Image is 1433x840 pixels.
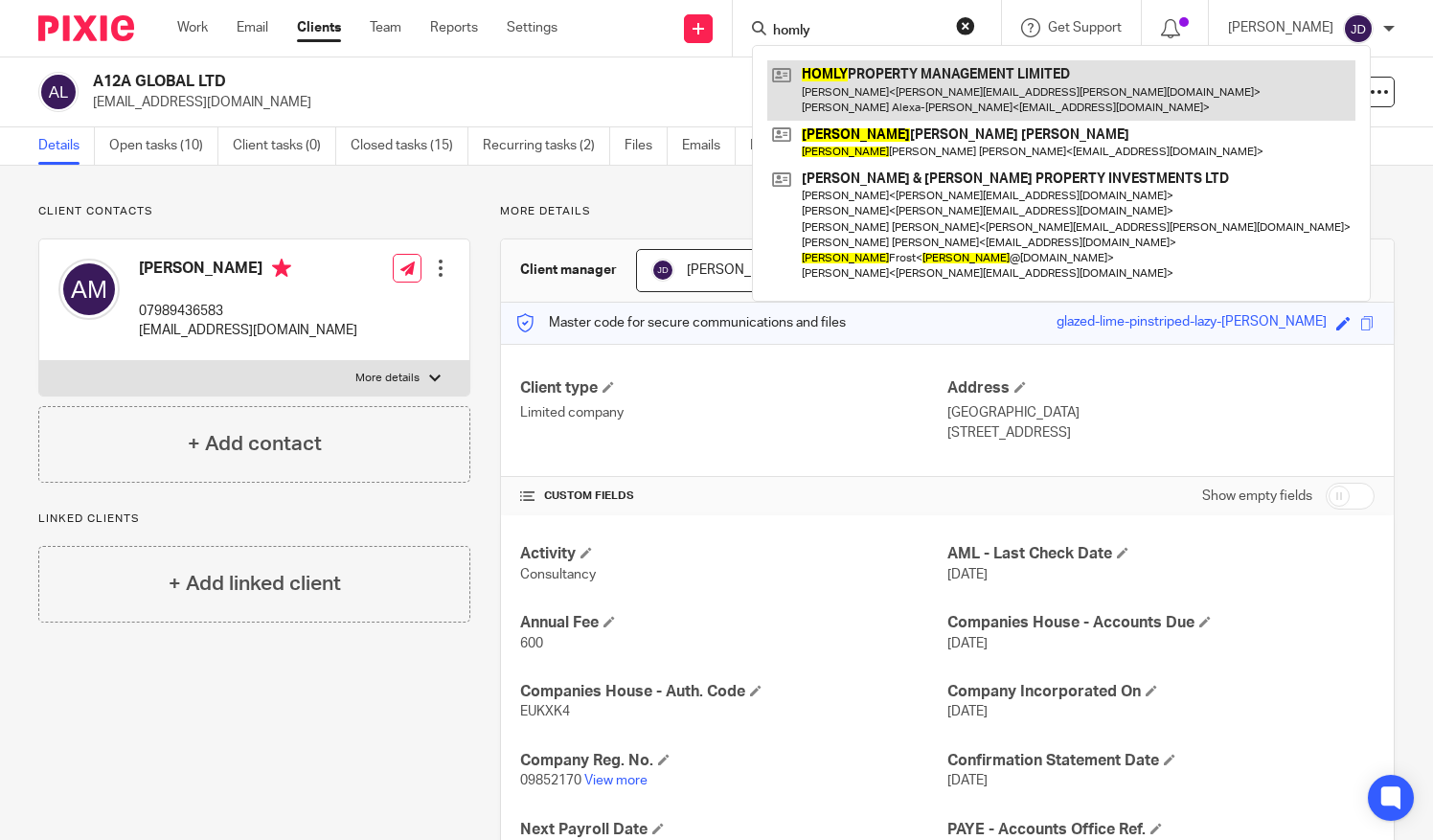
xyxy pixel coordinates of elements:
[947,751,1375,771] h4: Confirmation Statement Date
[297,18,341,37] a: Clients
[947,544,1375,564] h4: AML - Last Check Date
[1202,487,1312,506] label: Show empty fields
[520,682,947,702] h4: Companies House - Auth. Code
[520,705,570,718] span: EUKXK4
[947,637,988,650] span: [DATE]
[947,820,1375,840] h4: PAYE - Accounts Office Ref.
[520,637,543,650] span: 600
[109,127,218,165] a: Open tasks (10)
[272,259,291,278] i: Primary
[947,403,1375,422] p: [GEOGRAPHIC_DATA]
[1048,21,1122,34] span: Get Support
[38,15,134,41] img: Pixie
[520,261,617,280] h3: Client manager
[947,613,1375,633] h4: Companies House - Accounts Due
[520,751,947,771] h4: Company Reg. No.
[520,613,947,633] h4: Annual Fee
[507,18,557,37] a: Settings
[1228,18,1333,37] p: [PERSON_NAME]
[687,263,792,277] span: [PERSON_NAME]
[520,568,596,581] span: Consultancy
[500,204,1395,219] p: More details
[520,774,581,787] span: 09852170
[682,127,736,165] a: Emails
[625,127,668,165] a: Files
[515,313,846,332] p: Master code for secure communications and files
[139,302,357,321] p: 07989436583
[947,378,1375,398] h4: Address
[947,682,1375,702] h4: Company Incorporated On
[771,23,944,40] input: Search
[947,423,1375,443] p: [STREET_ADDRESS]
[430,18,478,37] a: Reports
[520,403,947,422] p: Limited company
[38,72,79,112] img: svg%3E
[1343,13,1374,44] img: svg%3E
[188,429,322,459] h4: + Add contact
[750,127,820,165] a: Notes (1)
[93,93,1134,112] p: [EMAIL_ADDRESS][DOMAIN_NAME]
[947,705,988,718] span: [DATE]
[38,511,470,527] p: Linked clients
[520,820,947,840] h4: Next Payroll Date
[237,18,268,37] a: Email
[483,127,610,165] a: Recurring tasks (2)
[93,72,926,92] h2: A12A GLOBAL LTD
[1057,312,1327,334] div: glazed-lime-pinstriped-lazy-[PERSON_NAME]
[947,568,988,581] span: [DATE]
[956,16,975,35] button: Clear
[355,371,420,386] p: More details
[233,127,336,165] a: Client tasks (0)
[351,127,468,165] a: Closed tasks (15)
[947,774,988,787] span: [DATE]
[139,321,357,340] p: [EMAIL_ADDRESS][DOMAIN_NAME]
[584,774,648,787] a: View more
[177,18,208,37] a: Work
[139,259,357,283] h4: [PERSON_NAME]
[520,488,947,504] h4: CUSTOM FIELDS
[38,204,470,219] p: Client contacts
[370,18,401,37] a: Team
[58,259,120,320] img: svg%3E
[169,569,341,599] h4: + Add linked client
[520,544,947,564] h4: Activity
[38,127,95,165] a: Details
[520,378,947,398] h4: Client type
[651,259,674,282] img: svg%3E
